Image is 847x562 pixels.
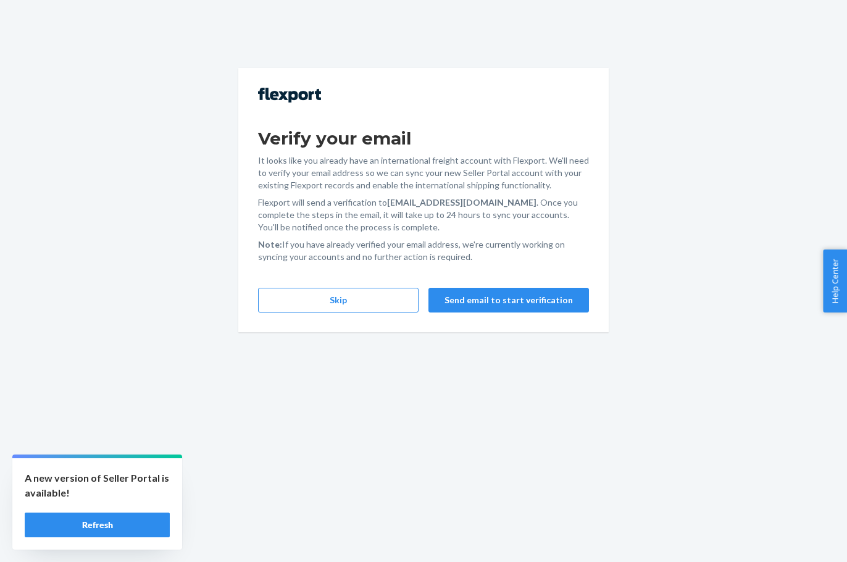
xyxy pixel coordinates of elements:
p: Flexport will send a verification to . Once you complete the steps in the email, it will take up ... [258,196,589,233]
button: Refresh [25,513,170,537]
img: Flexport logo [258,88,321,103]
p: A new version of Seller Portal is available! [25,471,170,500]
button: Send email to start verification [428,288,589,312]
strong: [EMAIL_ADDRESS][DOMAIN_NAME] [387,197,536,208]
button: Skip [258,288,419,312]
h1: Verify your email [258,127,589,149]
button: Help Center [823,250,847,312]
strong: Note: [258,239,282,250]
p: If you have already verified your email address, we're currently working on syncing your accounts... [258,238,589,263]
p: It looks like you already have an international freight account with Flexport. We'll need to veri... [258,154,589,191]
